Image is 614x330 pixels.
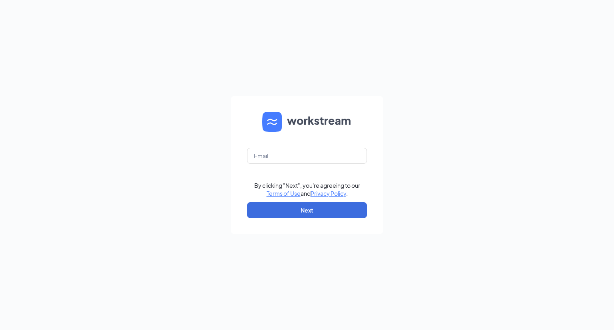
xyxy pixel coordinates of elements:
[254,181,360,197] div: By clicking "Next", you're agreeing to our and .
[311,190,346,197] a: Privacy Policy
[247,148,367,164] input: Email
[247,202,367,218] button: Next
[267,190,301,197] a: Terms of Use
[262,112,352,132] img: WS logo and Workstream text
